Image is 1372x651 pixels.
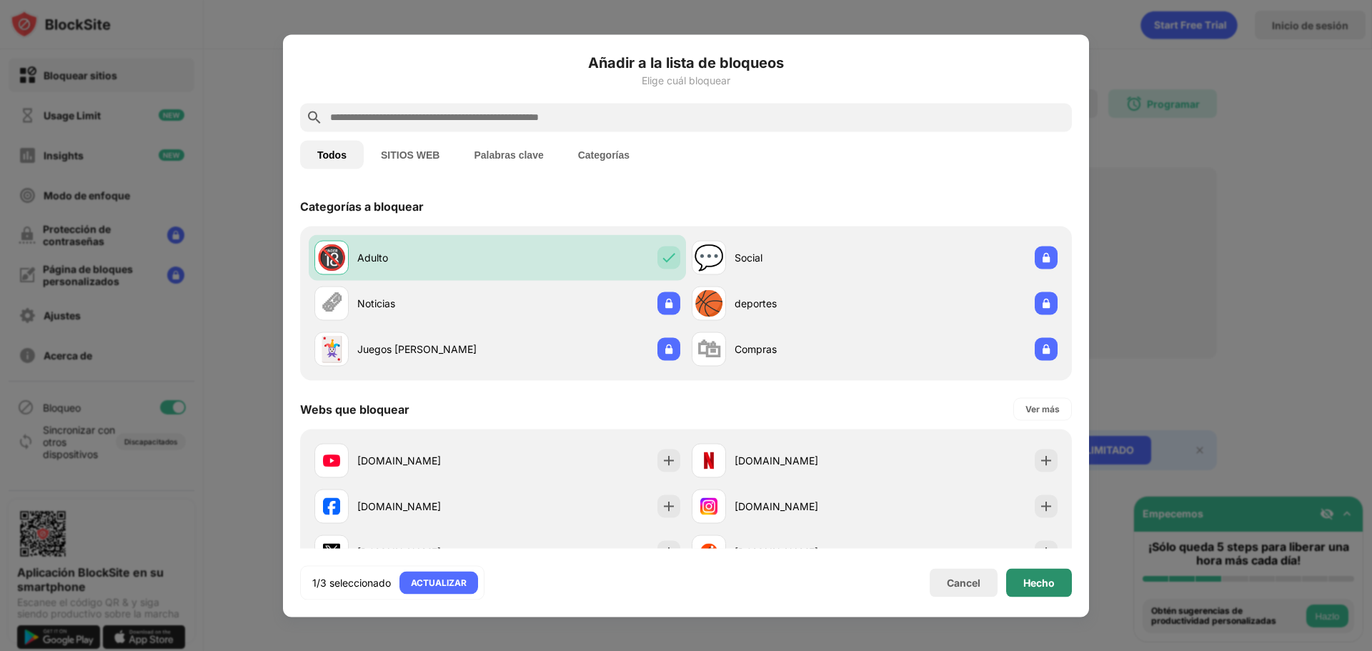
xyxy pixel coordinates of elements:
div: 🛍 [697,334,721,364]
h6: Añadir a la lista de bloqueos [300,51,1072,73]
div: deportes [735,296,875,311]
img: favicons [700,452,717,469]
button: Palabras clave [457,140,560,169]
div: [DOMAIN_NAME] [735,499,875,514]
div: Elige cuál bloquear [300,74,1072,86]
div: Ver más [1025,402,1060,416]
div: 🔞 [317,243,347,272]
div: Compras [735,342,875,357]
img: search.svg [306,109,323,126]
div: 🏀 [694,289,724,318]
button: Todos [300,140,364,169]
div: [DOMAIN_NAME] [735,453,875,468]
div: Noticias [357,296,497,311]
div: Social [735,250,875,265]
img: favicons [700,497,717,515]
button: Categorías [561,140,647,169]
div: 🃏 [317,334,347,364]
button: SITIOS WEB [364,140,457,169]
div: Categorías a bloquear [300,199,424,213]
div: [DOMAIN_NAME] [735,545,875,560]
img: favicons [323,543,340,560]
div: 1/3 seleccionado [312,575,391,590]
div: Hecho [1023,577,1055,588]
img: favicons [323,497,340,515]
div: Juegos [PERSON_NAME] [357,342,497,357]
div: ACTUALIZAR [411,575,467,590]
div: Cancel [947,577,980,589]
div: Webs que bloquear [300,402,409,416]
img: favicons [323,452,340,469]
img: favicons [700,543,717,560]
div: Adulto [357,250,497,265]
div: [DOMAIN_NAME] [357,453,497,468]
div: [DOMAIN_NAME] [357,499,497,514]
div: [DOMAIN_NAME] [357,545,497,560]
div: 🗞 [319,289,344,318]
div: 💬 [694,243,724,272]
